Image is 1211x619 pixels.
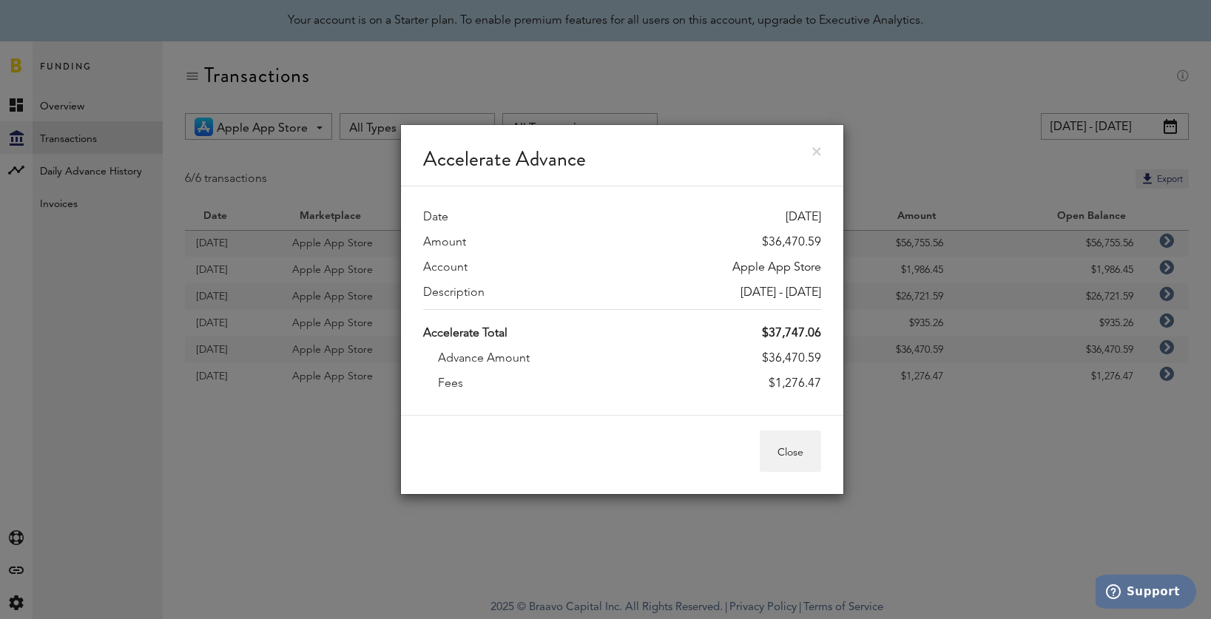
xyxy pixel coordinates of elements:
[401,125,843,186] div: Accelerate Advance
[423,234,466,251] label: Amount
[423,325,507,342] label: Accelerate Total
[423,284,485,302] label: Description
[423,259,468,277] label: Account
[741,284,821,302] div: [DATE] - [DATE]
[423,209,448,226] label: Date
[762,325,821,342] div: $37,747.06
[786,209,821,226] div: [DATE]
[762,350,821,368] div: $36,470.59
[732,259,821,277] div: Apple App Store
[438,350,530,368] label: Advance Amount
[438,375,463,393] label: Fees
[760,430,821,472] button: Close
[1096,575,1196,612] iframe: Opens a widget where you can find more information
[762,234,821,251] div: $36,470.59
[769,375,821,393] div: $1,276.47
